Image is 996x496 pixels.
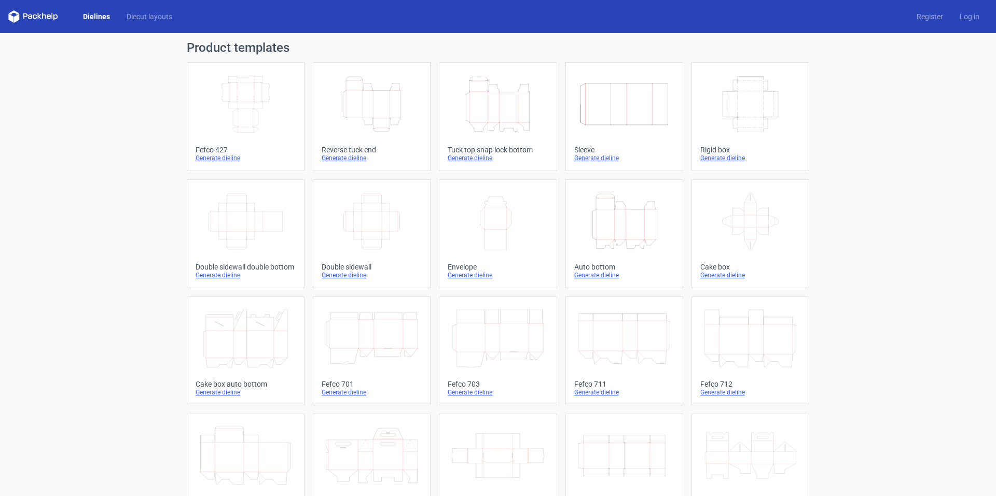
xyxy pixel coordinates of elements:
a: Fefco 427Generate dieline [187,62,305,171]
div: Fefco 712 [700,380,800,388]
a: Register [908,11,951,22]
a: Fefco 703Generate dieline [439,296,557,405]
div: Generate dieline [322,388,422,396]
div: Cake box [700,263,800,271]
div: Fefco 703 [448,380,548,388]
a: Double sidewall double bottomGenerate dieline [187,179,305,288]
div: Fefco 427 [196,146,296,154]
div: Generate dieline [196,271,296,279]
a: Fefco 701Generate dieline [313,296,431,405]
a: EnvelopeGenerate dieline [439,179,557,288]
div: Tuck top snap lock bottom [448,146,548,154]
div: Generate dieline [574,271,674,279]
div: Fefco 711 [574,380,674,388]
div: Envelope [448,263,548,271]
div: Rigid box [700,146,800,154]
a: Fefco 711Generate dieline [565,296,683,405]
a: Auto bottomGenerate dieline [565,179,683,288]
div: Generate dieline [574,388,674,396]
div: Generate dieline [196,154,296,162]
div: Generate dieline [700,154,800,162]
div: Generate dieline [700,388,800,396]
a: Cake box auto bottomGenerate dieline [187,296,305,405]
a: Cake boxGenerate dieline [691,179,809,288]
div: Double sidewall double bottom [196,263,296,271]
a: Fefco 712Generate dieline [691,296,809,405]
div: Sleeve [574,146,674,154]
div: Generate dieline [322,154,422,162]
a: Dielines [75,11,118,22]
a: Reverse tuck endGenerate dieline [313,62,431,171]
div: Generate dieline [196,388,296,396]
div: Generate dieline [448,271,548,279]
div: Generate dieline [448,388,548,396]
div: Generate dieline [322,271,422,279]
a: SleeveGenerate dieline [565,62,683,171]
h1: Product templates [187,41,809,54]
div: Auto bottom [574,263,674,271]
a: Log in [951,11,988,22]
div: Cake box auto bottom [196,380,296,388]
div: Reverse tuck end [322,146,422,154]
div: Generate dieline [700,271,800,279]
a: Double sidewallGenerate dieline [313,179,431,288]
div: Generate dieline [448,154,548,162]
div: Double sidewall [322,263,422,271]
a: Diecut layouts [118,11,181,22]
a: Rigid boxGenerate dieline [691,62,809,171]
div: Fefco 701 [322,380,422,388]
a: Tuck top snap lock bottomGenerate dieline [439,62,557,171]
div: Generate dieline [574,154,674,162]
